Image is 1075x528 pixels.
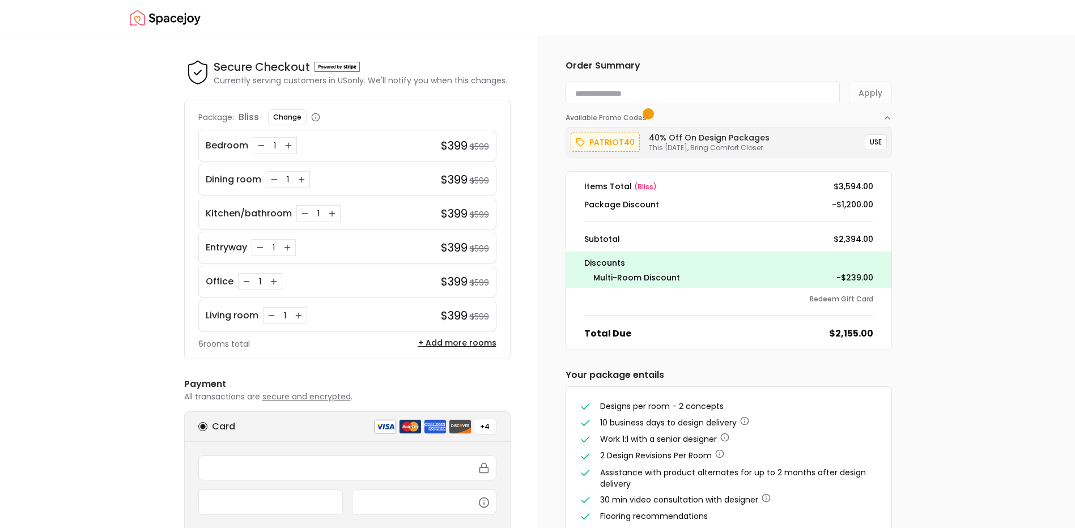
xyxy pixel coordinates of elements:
[206,463,489,473] iframe: Secure card number input frame
[184,377,511,391] h6: Payment
[184,391,511,402] p: All transactions are .
[600,433,717,445] span: Work 1:1 with a senior designer
[584,181,657,192] dt: Items Total
[470,243,489,254] small: $599
[649,132,770,143] h6: 40% Off on Design Packages
[566,104,892,122] button: Available Promo Codes
[279,310,291,321] div: 1
[470,141,489,152] small: $599
[441,308,468,323] h4: $399
[293,310,304,321] button: Increase quantity for Living room
[566,113,650,122] span: Available Promo Codes
[836,272,873,283] dd: -$239.00
[593,272,680,283] dt: Multi-Room Discount
[810,295,873,304] button: Redeem Gift Card
[206,241,247,254] p: Entryway
[834,233,873,245] dd: $2,394.00
[832,199,873,210] dd: -$1,200.00
[239,110,259,124] p: bliss
[470,175,489,186] small: $599
[865,134,887,150] button: USE
[600,467,866,489] span: Assistance with product alternates for up to 2 months after design delivery
[566,59,892,73] h6: Order Summary
[206,207,292,220] p: Kitchen/bathroom
[130,7,201,29] img: Spacejoy Logo
[130,7,201,29] a: Spacejoy
[269,174,280,185] button: Decrease quantity for Dining room
[241,276,252,287] button: Decrease quantity for Office
[206,139,248,152] p: Bedroom
[296,174,307,185] button: Increase quantity for Dining room
[834,181,873,192] dd: $3,594.00
[206,309,258,322] p: Living room
[282,174,294,185] div: 1
[600,494,758,505] span: 30 min video consultation with designer
[441,172,468,188] h4: $399
[268,242,279,253] div: 1
[359,497,489,507] iframe: Secure CVC input frame
[399,419,422,434] img: mastercard
[254,276,266,287] div: 1
[474,419,496,435] button: +4
[424,419,447,434] img: american express
[374,419,397,434] img: visa
[315,62,360,72] img: Powered by stripe
[262,391,351,402] span: secure and encrypted
[266,310,277,321] button: Decrease quantity for Living room
[212,420,235,433] h6: Card
[584,327,631,340] dt: Total Due
[198,112,234,123] p: Package:
[198,338,250,350] p: 6 rooms total
[441,206,468,222] h4: $399
[326,208,338,219] button: Increase quantity for Kitchen/bathroom
[584,233,620,245] dt: Subtotal
[584,199,659,210] dt: Package Discount
[441,274,468,289] h4: $399
[269,140,281,151] div: 1
[282,242,293,253] button: Increase quantity for Entryway
[206,173,261,186] p: Dining room
[283,140,294,151] button: Increase quantity for Bedroom
[214,75,507,86] p: Currently serving customers in US only. We'll notify you when this changes.
[829,327,873,340] dd: $2,155.00
[441,240,468,256] h4: $399
[649,143,770,152] p: This [DATE], Bring Comfort Closer
[418,337,496,348] button: + Add more rooms
[206,275,233,288] p: Office
[313,208,324,219] div: 1
[268,109,307,125] button: Change
[470,209,489,220] small: $599
[589,135,635,149] p: patriot40
[299,208,311,219] button: Decrease quantity for Kitchen/bathroom
[600,510,708,522] span: Flooring recommendations
[600,417,737,428] span: 10 business days to design delivery
[449,419,471,434] img: discover
[254,242,266,253] button: Decrease quantity for Entryway
[470,277,489,288] small: $599
[256,140,267,151] button: Decrease quantity for Bedroom
[566,368,892,382] h6: Your package entails
[600,450,712,461] span: 2 Design Revisions Per Room
[441,138,468,154] h4: $399
[566,122,892,157] div: Available Promo Codes
[214,59,310,75] h4: Secure Checkout
[268,276,279,287] button: Increase quantity for Office
[584,256,873,270] p: Discounts
[206,497,335,507] iframe: Secure expiration date input frame
[634,182,657,191] span: ( bliss )
[470,311,489,322] small: $599
[600,401,724,412] span: Designs per room - 2 concepts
